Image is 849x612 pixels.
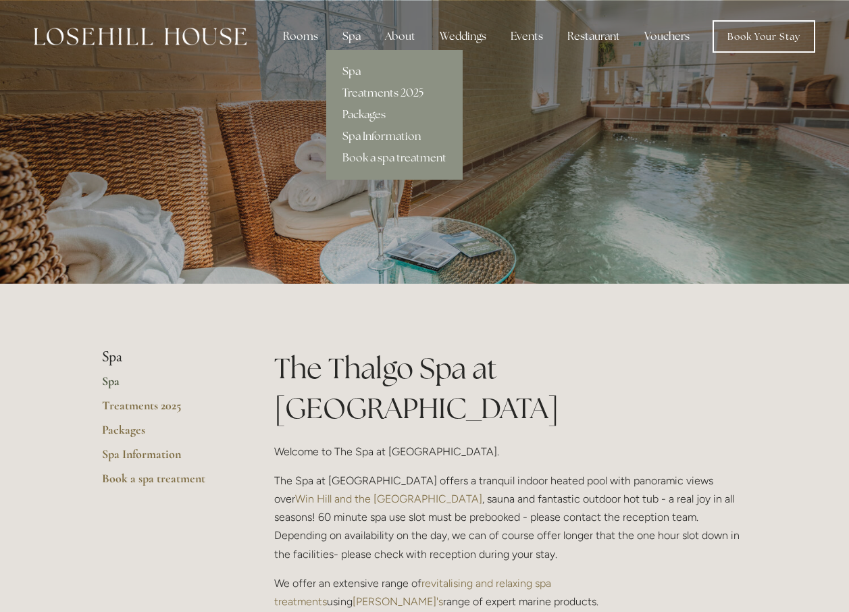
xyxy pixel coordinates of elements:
a: Vouchers [634,23,700,50]
div: Rooms [272,23,329,50]
li: Spa [102,349,231,366]
a: Treatments 2025 [102,398,231,422]
a: Packages [102,422,231,447]
div: Events [500,23,554,50]
div: Spa [332,23,371,50]
div: About [374,23,426,50]
a: Spa [326,61,463,82]
p: The Spa at [GEOGRAPHIC_DATA] offers a tranquil indoor heated pool with panoramic views over , sau... [274,471,748,563]
h1: The Thalgo Spa at [GEOGRAPHIC_DATA] [274,349,748,428]
a: Book a spa treatment [326,147,463,169]
a: Book a spa treatment [102,471,231,495]
img: Losehill House [34,28,247,45]
a: Packages [326,104,463,126]
p: We offer an extensive range of using range of expert marine products. [274,574,748,611]
p: Welcome to The Spa at [GEOGRAPHIC_DATA]. [274,442,748,461]
a: [PERSON_NAME]'s [353,595,443,608]
div: Restaurant [557,23,631,50]
a: Win Hill and the [GEOGRAPHIC_DATA] [295,492,482,505]
a: Spa Information [326,126,463,147]
a: Spa [102,374,231,398]
a: Treatments 2025 [326,82,463,104]
a: Book Your Stay [713,20,815,53]
div: Weddings [429,23,497,50]
a: Spa Information [102,447,231,471]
